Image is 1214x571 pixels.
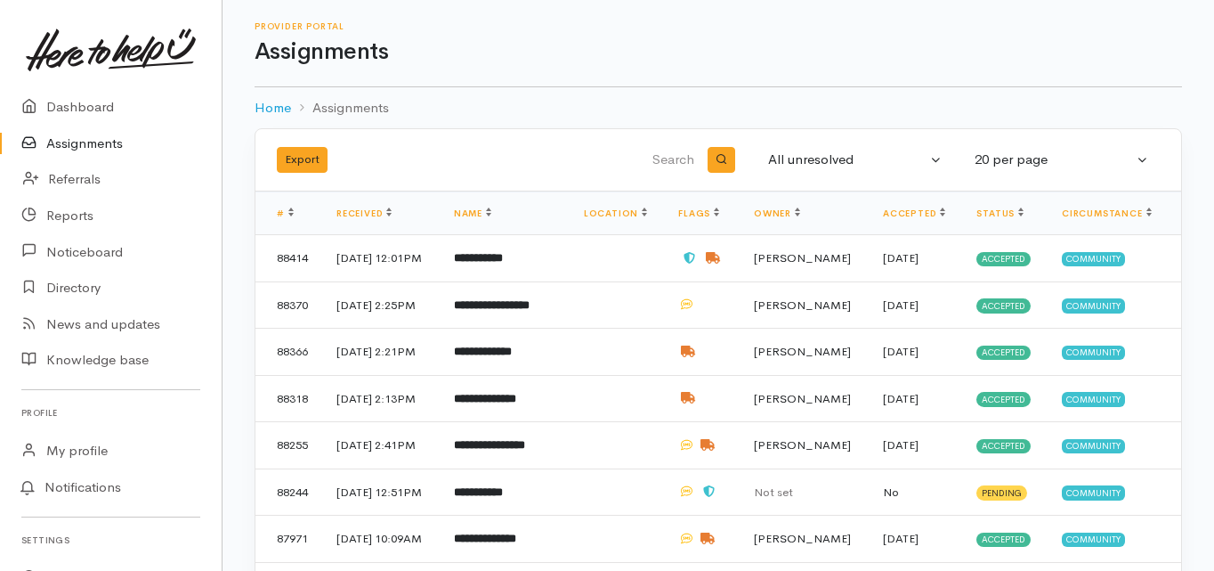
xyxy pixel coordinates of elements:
a: Accepted [883,208,945,219]
div: 20 per page [975,150,1133,170]
td: [DATE] 12:51PM [322,469,440,516]
span: Accepted [976,392,1031,406]
span: [PERSON_NAME] [754,344,851,359]
span: Not set [754,485,793,500]
time: [DATE] [883,298,919,313]
button: 20 per page [964,143,1160,177]
td: [DATE] 12:01PM [322,235,440,282]
td: [DATE] 2:13PM [322,375,440,422]
td: 88414 [255,235,322,282]
a: Status [976,208,1024,219]
a: Location [584,208,647,219]
div: All unresolved [768,150,927,170]
td: 88318 [255,375,322,422]
span: Accepted [976,346,1031,360]
span: Accepted [976,252,1031,266]
nav: breadcrumb [255,87,1182,129]
span: Pending [976,485,1027,500]
time: [DATE] [883,250,919,265]
span: Community [1062,485,1125,500]
button: All unresolved [757,143,953,177]
li: Assignments [291,98,389,118]
td: [DATE] 2:25PM [322,281,440,329]
h6: Profile [21,401,200,425]
time: [DATE] [883,391,919,406]
span: [PERSON_NAME] [754,391,851,406]
span: Community [1062,346,1125,360]
span: Accepted [976,439,1031,453]
td: [DATE] 2:41PM [322,422,440,469]
span: Community [1062,252,1125,266]
span: Community [1062,439,1125,453]
a: Flags [678,208,719,219]
span: Community [1062,392,1125,406]
span: No [883,485,899,500]
td: 88370 [255,281,322,329]
span: Accepted [976,533,1031,547]
span: [PERSON_NAME] [754,298,851,313]
span: Community [1062,533,1125,547]
h6: Provider Portal [255,21,1182,31]
time: [DATE] [883,344,919,359]
span: [PERSON_NAME] [754,250,851,265]
h6: Settings [21,528,200,552]
td: [DATE] 10:09AM [322,516,440,563]
span: [PERSON_NAME] [754,531,851,546]
a: Name [454,208,491,219]
input: Search [517,139,698,182]
td: 88366 [255,329,322,376]
a: Owner [754,208,800,219]
td: [DATE] 2:21PM [322,329,440,376]
a: # [277,208,294,219]
td: 88244 [255,469,322,516]
span: Accepted [976,298,1031,313]
time: [DATE] [883,437,919,453]
button: Export [277,147,328,173]
td: 88255 [255,422,322,469]
a: Received [336,208,392,219]
h1: Assignments [255,39,1182,65]
span: [PERSON_NAME] [754,437,851,453]
span: Community [1062,298,1125,313]
td: 87971 [255,516,322,563]
a: Home [255,98,291,118]
a: Circumstance [1062,208,1152,219]
time: [DATE] [883,531,919,546]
